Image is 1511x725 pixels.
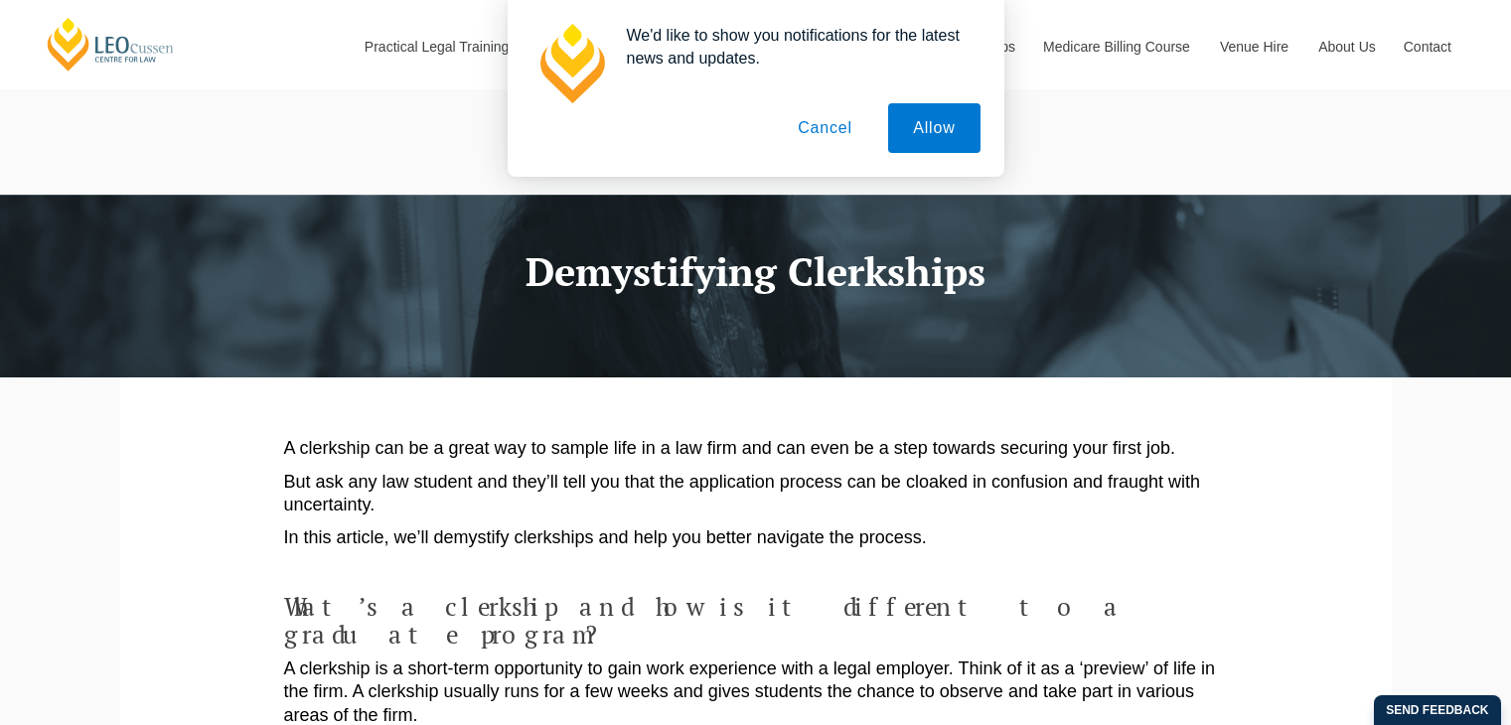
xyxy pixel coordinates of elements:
iframe: LiveChat chat widget [1378,592,1461,675]
button: Cancel [773,103,877,153]
button: Allow [888,103,980,153]
p: A clerkship can be a great way to sample life in a law firm and can even be a step towards securi... [284,437,1228,460]
p: But ask any law student and they’ll tell you that the application process can be cloaked in confu... [284,471,1228,517]
div: We'd like to show you notifications for the latest news and updates. [611,24,981,70]
h1: Demystifying Clerkships [135,249,1377,293]
img: notification icon [531,24,611,103]
p: In this article, we’ll demystify clerkships and help you better navigate the process. [284,526,1228,549]
h4: What’s a clerkship and how is it different to a graduate program? [284,593,1228,648]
